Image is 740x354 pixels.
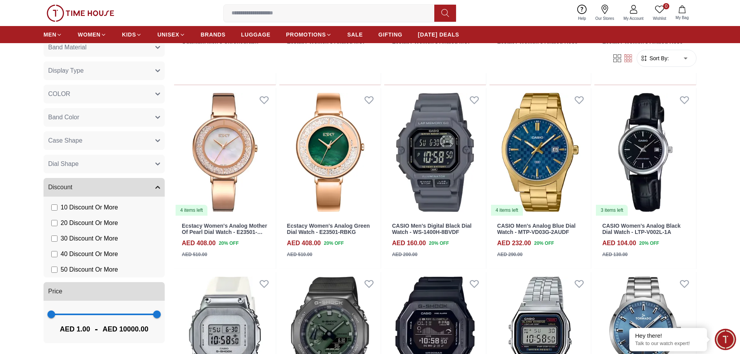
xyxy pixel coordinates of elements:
[51,220,57,226] input: 20 Discount Or More
[182,251,207,258] div: AED 510.00
[241,28,271,42] a: LUGGAGE
[378,31,402,38] span: GIFTING
[44,155,165,173] button: Dial Shape
[635,332,701,340] div: Hey there!
[602,223,681,235] a: CASIO Women's Analog Black Dial Watch - LTP-V002L-1A
[418,28,459,42] a: [DATE] DEALS
[429,240,449,247] span: 20 % OFF
[44,108,165,127] button: Band Color
[44,38,165,57] button: Band Material
[61,265,118,274] span: 50 Discount Or More
[44,282,165,301] button: Price
[44,28,62,42] a: MEN
[594,88,696,216] img: CASIO Women's Analog Black Dial Watch - LTP-V002L-1A
[594,88,696,216] a: CASIO Women's Analog Black Dial Watch - LTP-V002L-1A3 items left
[122,31,136,38] span: KIDS
[48,43,87,52] span: Band Material
[635,340,701,347] p: Talk to our watch expert!
[51,235,57,242] input: 30 Discount Or More
[90,323,103,335] span: -
[672,15,692,21] span: My Bag
[347,28,363,42] a: SALE
[384,88,486,216] img: CASIO Men's Digital Black Dial Watch - WS-1400H-8BVDF
[392,251,417,258] div: AED 200.00
[103,324,148,335] span: AED 10000.00
[287,239,321,248] h4: AED 408.00
[324,240,344,247] span: 20 % OFF
[44,85,165,103] button: COLOR
[48,66,84,75] span: Display Type
[122,28,142,42] a: KIDS
[44,61,165,80] button: Display Type
[286,28,332,42] a: PROMOTIONS
[596,205,628,216] div: 3 items left
[378,28,402,42] a: GIFTING
[648,3,671,23] a: 0Wishlist
[60,324,90,335] span: AED 1.00
[48,159,78,169] span: Dial Shape
[286,31,326,38] span: PROMOTIONS
[671,4,693,22] button: My Bag
[347,31,363,38] span: SALE
[497,223,576,235] a: CASIO Men's Analog Blue Dial Watch - MTP-VD03G-2AUDF
[287,251,312,258] div: AED 510.00
[715,329,736,350] div: Chat Widget
[489,88,591,216] a: CASIO Men's Analog Blue Dial Watch - MTP-VD03G-2AUDF4 items left
[157,28,185,42] a: UNISEX
[48,113,79,122] span: Band Color
[534,240,554,247] span: 20 % OFF
[639,240,659,247] span: 20 % OFF
[640,54,669,62] button: Sort By:
[279,88,381,216] img: Ecstacy Women's Analog Green Dial Watch - E23501-RBKG
[78,31,101,38] span: WOMEN
[219,240,239,247] span: 20 % OFF
[418,31,459,38] span: [DATE] DEALS
[61,203,118,212] span: 10 Discount Or More
[44,31,56,38] span: MEN
[497,239,531,248] h4: AED 232.00
[602,251,627,258] div: AED 130.00
[573,3,591,23] a: Help
[51,267,57,273] input: 50 Discount Or More
[287,223,370,235] a: Ecstacy Women's Analog Green Dial Watch - E23501-RBKG
[201,31,226,38] span: BRANDS
[61,249,118,259] span: 40 Discount Or More
[61,218,118,228] span: 20 Discount Or More
[575,16,589,21] span: Help
[48,183,72,192] span: Discount
[51,251,57,257] input: 40 Discount Or More
[182,239,216,248] h4: AED 408.00
[489,88,591,216] img: CASIO Men's Analog Blue Dial Watch - MTP-VD03G-2AUDF
[591,3,619,23] a: Our Stores
[602,239,636,248] h4: AED 104.00
[182,223,267,242] a: Ecstacy Women's Analog Mother Of Pearl Dial Watch - E23501-RBKM
[174,88,276,216] img: Ecstacy Women's Analog Mother Of Pearl Dial Watch - E23501-RBKM
[61,234,118,243] span: 30 Discount Or More
[648,54,669,62] span: Sort By:
[157,31,179,38] span: UNISEX
[491,205,523,216] div: 4 items left
[650,16,669,21] span: Wishlist
[47,5,114,22] img: ...
[48,89,70,99] span: COLOR
[392,223,472,235] a: CASIO Men's Digital Black Dial Watch - WS-1400H-8BVDF
[663,3,669,9] span: 0
[176,205,207,216] div: 4 items left
[497,251,522,258] div: AED 290.00
[620,16,647,21] span: My Account
[44,131,165,150] button: Case Shape
[592,16,617,21] span: Our Stores
[174,88,276,216] a: Ecstacy Women's Analog Mother Of Pearl Dial Watch - E23501-RBKM4 items left
[48,287,62,296] span: Price
[51,204,57,211] input: 10 Discount Or More
[44,178,165,197] button: Discount
[78,28,106,42] a: WOMEN
[48,136,82,145] span: Case Shape
[392,239,426,248] h4: AED 160.00
[201,28,226,42] a: BRANDS
[241,31,271,38] span: LUGGAGE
